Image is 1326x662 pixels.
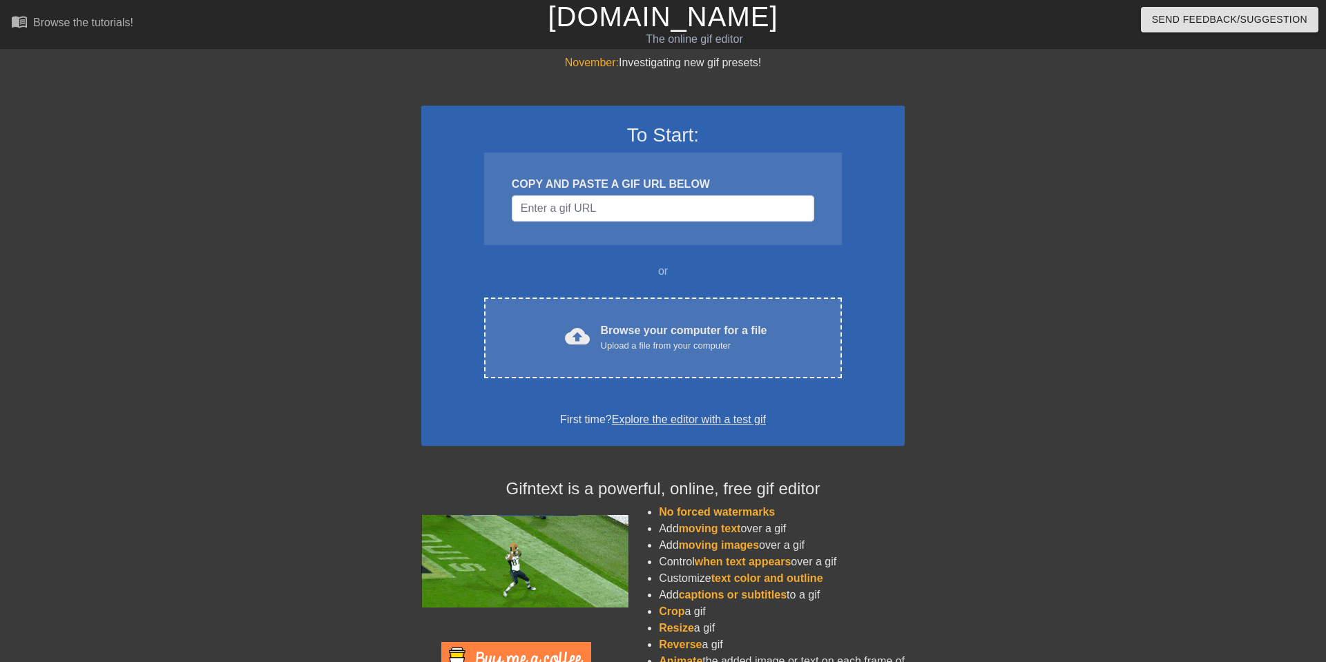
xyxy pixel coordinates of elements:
div: COPY AND PASTE A GIF URL BELOW [512,176,814,193]
div: The online gif editor [449,31,940,48]
div: Upload a file from your computer [601,339,767,353]
img: football_small.gif [421,515,628,607]
span: moving images [679,539,759,551]
div: Browse the tutorials! [33,17,133,28]
li: Control over a gif [659,554,905,570]
span: Reverse [659,639,702,650]
li: a gif [659,603,905,620]
a: Browse the tutorials! [11,13,133,35]
span: moving text [679,523,741,534]
span: cloud_upload [565,324,590,349]
span: text color and outline [711,572,823,584]
li: Add over a gif [659,537,905,554]
span: No forced watermarks [659,506,775,518]
span: Resize [659,622,694,634]
span: Send Feedback/Suggestion [1152,11,1307,28]
li: Add to a gif [659,587,905,603]
a: Explore the editor with a test gif [612,413,766,425]
span: menu_book [11,13,28,30]
span: Crop [659,605,684,617]
button: Send Feedback/Suggestion [1141,7,1318,32]
div: First time? [439,411,887,428]
span: November: [565,57,619,68]
a: [DOMAIN_NAME] [548,1,778,32]
h4: Gifntext is a powerful, online, free gif editor [421,479,905,499]
input: Username [512,195,814,222]
span: captions or subtitles [679,589,787,601]
span: when text appears [695,556,791,567]
li: a gif [659,620,905,636]
div: Investigating new gif presets! [421,55,905,71]
h3: To Start: [439,124,887,147]
div: Browse your computer for a file [601,322,767,353]
li: Add over a gif [659,520,905,537]
div: or [457,263,869,280]
li: a gif [659,636,905,653]
li: Customize [659,570,905,587]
